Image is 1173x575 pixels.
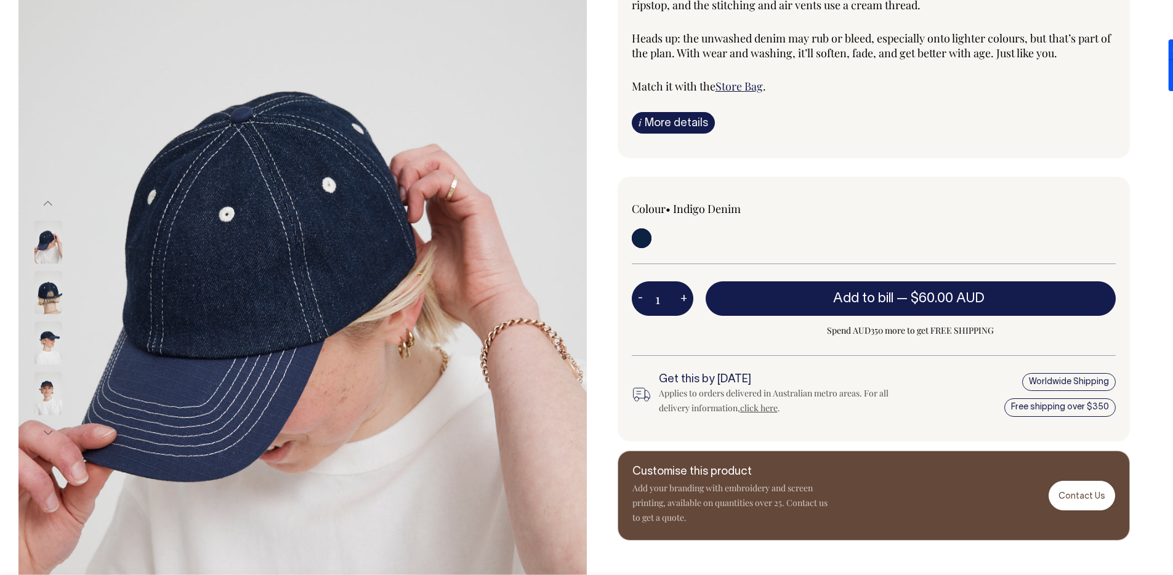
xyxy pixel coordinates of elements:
[632,31,1111,60] span: Heads up: the unwashed denim may rub or bleed, especially onto lighter colours, but that’s part o...
[632,112,715,134] a: iMore details
[673,201,741,216] label: Indigo Denim
[911,292,985,305] span: $60.00 AUD
[639,116,642,129] span: i
[632,286,649,311] button: -
[39,419,57,447] button: Next
[706,281,1116,316] button: Add to bill —$60.00 AUD
[897,292,988,305] span: —
[740,402,778,414] a: click here
[715,79,763,94] a: Store Bag
[34,372,62,416] img: Store Cap
[706,323,1116,338] span: Spend AUD350 more to get FREE SHIPPING
[632,466,829,478] h6: Customise this product
[632,481,829,525] p: Add your branding with embroidery and screen printing, available on quantities over 25. Contact u...
[659,386,897,416] div: Applies to orders delivered in Australian metro areas. For all delivery information, .
[34,271,62,315] img: Store Cap
[34,221,62,264] img: Store Cap
[1049,481,1115,510] a: Contact Us
[34,322,62,365] img: Store Cap
[39,190,57,217] button: Previous
[666,201,671,216] span: •
[632,79,766,94] span: Match it with the .
[674,286,693,311] button: +
[833,292,893,305] span: Add to bill
[632,201,826,216] div: Colour
[659,374,897,386] h6: Get this by [DATE]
